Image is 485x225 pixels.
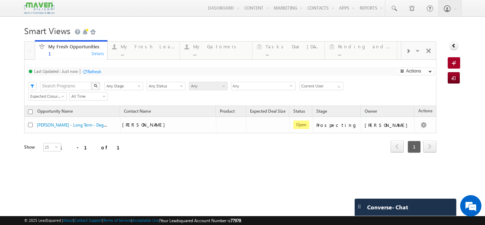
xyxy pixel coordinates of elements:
[391,141,404,152] a: prev
[180,42,252,59] a: My Customers...
[103,218,131,223] a: Terms of Service
[87,69,101,74] div: Refresh
[293,120,309,129] span: Open
[107,42,180,59] a: My Fresh Leads...
[28,92,67,101] a: Expected Closure Date
[74,218,102,223] a: Contact Support
[266,44,320,49] div: Tasks Due [DATE]
[37,37,119,47] div: Chat with us now
[147,83,183,89] span: Any Status
[116,4,133,21] div: Minimize live chat window
[252,42,325,59] a: Tasks Due [DATE]...
[290,107,309,117] a: Status
[37,122,227,128] a: [PERSON_NAME] - Long Term - Degree Program - Offline - Executive [DOMAIN_NAME] in VLSI Design
[35,40,108,60] a: My Fresh Opportunities1Details
[367,204,408,210] span: Converse - Chat
[121,51,175,56] div: ...
[121,44,175,49] div: My Fresh Leads
[231,82,290,90] span: Any
[313,107,331,117] a: Stage
[365,122,411,128] div: [PERSON_NAME]
[325,42,397,59] a: Pending and Overdue Tasks...
[408,141,421,153] span: 1
[24,217,241,224] span: © 2025 LeadSquared | | | | |
[63,218,73,223] a: About
[415,107,436,116] span: Actions
[365,108,377,114] span: Owner
[250,108,285,114] span: Expected Deal Size
[147,82,185,90] a: Any Status
[266,51,320,56] div: ...
[356,204,362,209] img: carter-drag
[105,83,141,89] span: Any Stage
[37,108,73,114] span: Opportunity Name
[316,122,358,128] div: Prospecting
[34,69,78,74] div: Last Updated : Just now
[231,82,296,90] div: Any
[132,218,159,223] a: Acceptable Use
[423,141,436,152] a: next
[104,82,143,90] a: Any Stage
[189,82,228,90] a: Any
[160,218,241,223] span: Your Leadsquared Account Number is
[230,218,241,223] span: 77978
[122,122,169,128] span: [PERSON_NAME]
[48,44,103,49] div: My Fresh Opportunities
[40,82,92,90] input: Search Programs
[334,82,343,89] a: Show All Items
[70,93,105,100] span: All Time
[69,92,108,101] a: All Time
[97,175,129,184] em: Start Chat
[189,83,225,89] span: Any
[24,2,54,14] img: Custom Logo
[60,143,128,151] div: 1 - 1 of 1
[398,68,434,75] button: Actions
[220,108,235,114] span: Product
[299,82,343,90] input: Type to Search
[193,44,248,49] div: My Customers
[193,51,248,56] div: ...
[9,66,130,168] textarea: Type your message and hit 'Enter'
[24,144,38,150] div: Show
[28,93,64,100] span: Expected Closure Date
[391,140,404,152] span: prev
[24,25,70,36] span: Smart Views
[44,143,55,151] span: 25
[28,109,33,114] input: Check all records
[34,107,76,117] a: Opportunity Name
[338,44,393,49] div: Pending and Overdue Tasks
[423,140,436,152] span: next
[94,84,97,87] img: Search
[316,108,327,114] span: Stage
[48,51,103,56] div: 1
[91,50,105,57] div: Details
[290,84,295,87] span: select
[12,37,30,47] img: d_60004797649_company_0_60004797649
[338,51,393,56] div: ...
[55,145,61,148] span: select
[120,107,154,117] span: Contact Name
[246,107,289,117] a: Expected Deal Size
